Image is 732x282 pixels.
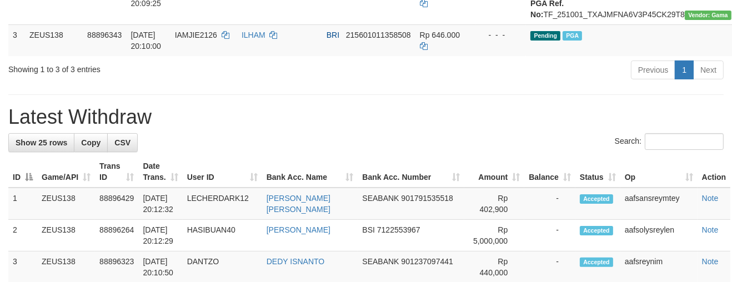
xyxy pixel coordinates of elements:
a: DEDY ISNANTO [267,257,325,266]
span: Show 25 rows [16,138,67,147]
th: Amount: activate to sort column ascending [464,156,524,188]
td: Rp 402,900 [464,188,524,220]
div: - - - [480,29,522,41]
td: Rp 5,000,000 [464,220,524,251]
th: Action [698,156,731,188]
th: Op: activate to sort column ascending [620,156,698,188]
input: Search: [645,133,724,150]
td: ZEUS138 [37,220,95,251]
th: Game/API: activate to sort column ascending [37,156,95,188]
td: 2 [8,220,37,251]
span: Vendor URL: https://trx31.1velocity.biz [685,11,731,20]
th: Trans ID: activate to sort column ascending [95,156,138,188]
div: Showing 1 to 3 of 3 entries [8,59,297,75]
span: SEABANK [362,194,399,203]
td: 88896429 [95,188,138,220]
a: CSV [107,133,138,152]
th: Date Trans.: activate to sort column ascending [138,156,182,188]
th: Bank Acc. Name: activate to sort column ascending [262,156,358,188]
td: 88896264 [95,220,138,251]
td: aafsolysreylen [620,220,698,251]
span: Copy 901791535518 to clipboard [401,194,453,203]
a: ILHAM [242,31,265,39]
span: Accepted [580,194,613,204]
span: BSI [362,225,375,234]
td: [DATE] 20:12:29 [138,220,182,251]
th: Balance: activate to sort column ascending [524,156,575,188]
td: - [524,220,575,251]
td: [DATE] 20:12:32 [138,188,182,220]
span: IAMJIE2126 [175,31,217,39]
a: Note [702,225,719,234]
label: Search: [615,133,724,150]
span: Copy 7122553967 to clipboard [377,225,420,234]
td: LECHERDARK12 [183,188,262,220]
span: Rp 646.000 [420,31,460,39]
span: CSV [114,138,131,147]
span: BRI [327,31,339,39]
th: Bank Acc. Number: activate to sort column ascending [358,156,464,188]
span: Copy 901237097441 to clipboard [401,257,453,266]
a: Copy [74,133,108,152]
td: - [524,188,575,220]
span: Accepted [580,226,613,235]
a: 1 [675,61,694,79]
td: 3 [8,24,25,56]
td: ZEUS138 [25,24,83,56]
a: Note [702,194,719,203]
a: Note [702,257,719,266]
a: [PERSON_NAME] [PERSON_NAME] [267,194,330,214]
span: [DATE] 20:10:00 [131,31,161,51]
h1: Latest Withdraw [8,106,724,128]
th: User ID: activate to sort column ascending [183,156,262,188]
td: ZEUS138 [37,188,95,220]
a: Next [693,61,724,79]
span: Copy [81,138,101,147]
td: aafsansreymtey [620,188,698,220]
span: Accepted [580,258,613,267]
td: 1 [8,188,37,220]
span: Pending [530,31,560,41]
th: Status: activate to sort column ascending [575,156,620,188]
th: ID: activate to sort column descending [8,156,37,188]
span: Copy 215601011358508 to clipboard [346,31,411,39]
td: HASIBUAN40 [183,220,262,251]
a: Previous [631,61,675,79]
span: SEABANK [362,257,399,266]
span: 88896343 [87,31,122,39]
a: [PERSON_NAME] [267,225,330,234]
span: Marked by aafanarl [563,31,582,41]
a: Show 25 rows [8,133,74,152]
